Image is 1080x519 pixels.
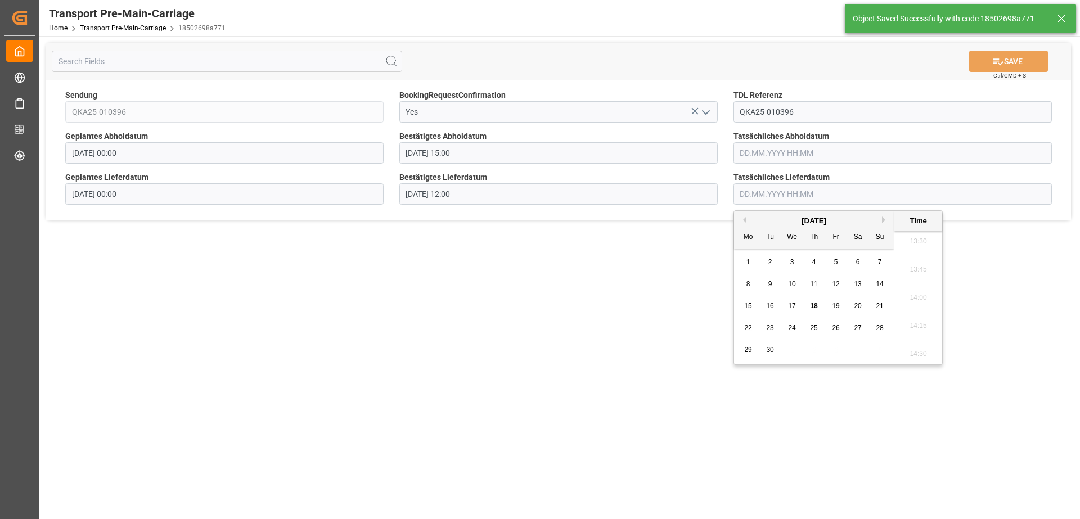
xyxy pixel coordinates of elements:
[768,280,772,288] span: 9
[829,231,843,245] div: Fr
[829,277,843,291] div: Choose Friday, September 12th, 2025
[65,172,148,183] span: Geplantes Lieferdatum
[854,302,861,310] span: 20
[993,71,1026,80] span: Ctrl/CMD + S
[854,280,861,288] span: 13
[746,258,750,266] span: 1
[807,277,821,291] div: Choose Thursday, September 11th, 2025
[829,299,843,313] div: Choose Friday, September 19th, 2025
[399,172,487,183] span: Bestätigtes Lieferdatum
[856,258,860,266] span: 6
[854,324,861,332] span: 27
[851,231,865,245] div: Sa
[851,299,865,313] div: Choose Saturday, September 20th, 2025
[741,231,755,245] div: Mo
[832,280,839,288] span: 12
[741,299,755,313] div: Choose Monday, September 15th, 2025
[851,277,865,291] div: Choose Saturday, September 13th, 2025
[788,280,795,288] span: 10
[733,172,830,183] span: Tatsächliches Lieferdatum
[744,346,751,354] span: 29
[785,277,799,291] div: Choose Wednesday, September 10th, 2025
[80,24,166,32] a: Transport Pre-Main-Carriage
[829,255,843,269] div: Choose Friday, September 5th, 2025
[744,302,751,310] span: 15
[878,258,882,266] span: 7
[763,343,777,357] div: Choose Tuesday, September 30th, 2025
[834,258,838,266] span: 5
[810,324,817,332] span: 25
[873,299,887,313] div: Choose Sunday, September 21st, 2025
[740,216,746,223] button: Previous Month
[49,24,67,32] a: Home
[763,277,777,291] div: Choose Tuesday, September 9th, 2025
[832,302,839,310] span: 19
[399,183,718,205] input: DD.MM.YYYY HH:MM
[766,302,773,310] span: 16
[52,51,402,72] input: Search Fields
[768,258,772,266] span: 2
[876,302,883,310] span: 21
[810,302,817,310] span: 18
[829,321,843,335] div: Choose Friday, September 26th, 2025
[785,321,799,335] div: Choose Wednesday, September 24th, 2025
[851,255,865,269] div: Choose Saturday, September 6th, 2025
[65,183,384,205] input: DD.MM.YYYY HH:MM
[733,183,1052,205] input: DD.MM.YYYY HH:MM
[399,130,487,142] span: Bestätigtes Abholdatum
[399,89,506,101] span: BookingRequestConfirmation
[733,142,1052,164] input: DD.MM.YYYY HH:MM
[399,142,718,164] input: DD.MM.YYYY HH:MM
[790,258,794,266] span: 3
[785,231,799,245] div: We
[851,321,865,335] div: Choose Saturday, September 27th, 2025
[741,321,755,335] div: Choose Monday, September 22nd, 2025
[788,302,795,310] span: 17
[882,216,889,223] button: Next Month
[876,324,883,332] span: 28
[766,346,773,354] span: 30
[873,231,887,245] div: Su
[807,299,821,313] div: Choose Thursday, September 18th, 2025
[807,231,821,245] div: Th
[807,321,821,335] div: Choose Thursday, September 25th, 2025
[876,280,883,288] span: 14
[741,343,755,357] div: Choose Monday, September 29th, 2025
[763,299,777,313] div: Choose Tuesday, September 16th, 2025
[65,142,384,164] input: DD.MM.YYYY HH:MM
[969,51,1048,72] button: SAVE
[741,255,755,269] div: Choose Monday, September 1st, 2025
[733,89,782,101] span: TDL Referenz
[49,5,226,22] div: Transport Pre-Main-Carriage
[65,89,97,101] span: Sendung
[763,255,777,269] div: Choose Tuesday, September 2nd, 2025
[763,231,777,245] div: Tu
[734,215,894,227] div: [DATE]
[788,324,795,332] span: 24
[766,324,773,332] span: 23
[744,324,751,332] span: 22
[763,321,777,335] div: Choose Tuesday, September 23rd, 2025
[65,130,148,142] span: Geplantes Abholdatum
[832,324,839,332] span: 26
[873,321,887,335] div: Choose Sunday, September 28th, 2025
[733,130,829,142] span: Tatsächliches Abholdatum
[741,277,755,291] div: Choose Monday, September 8th, 2025
[737,251,891,361] div: month 2025-09
[873,277,887,291] div: Choose Sunday, September 14th, 2025
[746,280,750,288] span: 8
[696,103,713,121] button: open menu
[897,215,939,227] div: Time
[807,255,821,269] div: Choose Thursday, September 4th, 2025
[810,280,817,288] span: 11
[785,255,799,269] div: Choose Wednesday, September 3rd, 2025
[873,255,887,269] div: Choose Sunday, September 7th, 2025
[812,258,816,266] span: 4
[853,13,1046,25] div: Object Saved Successfully with code 18502698a771
[785,299,799,313] div: Choose Wednesday, September 17th, 2025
